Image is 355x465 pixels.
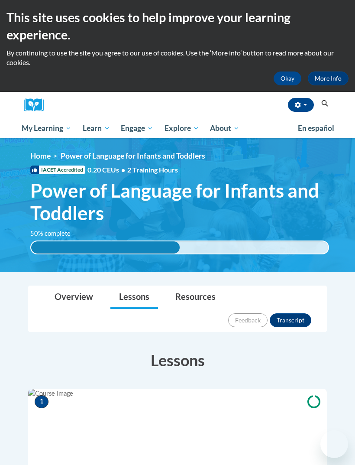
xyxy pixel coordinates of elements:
[228,313,268,327] button: Feedback
[87,165,127,175] span: 0.20 CEUs
[24,98,50,112] a: Cox Campus
[121,166,125,174] span: •
[83,123,110,133] span: Learn
[35,395,48,408] span: 1
[6,48,349,67] p: By continuing to use the site you agree to our use of cookies. Use the ‘More info’ button to read...
[31,241,180,254] div: 50% complete
[61,151,205,160] span: Power of Language for Infants and Toddlers
[28,349,327,371] h3: Lessons
[115,118,159,138] a: Engage
[30,229,80,238] label: 50% complete
[205,118,245,138] a: About
[288,98,314,112] button: Account Settings
[167,286,224,309] a: Resources
[46,286,102,309] a: Overview
[30,179,329,225] span: Power of Language for Infants and Toddlers
[22,123,71,133] span: My Learning
[24,98,50,112] img: Logo brand
[165,123,199,133] span: Explore
[30,166,85,174] span: IACET Accredited
[30,151,51,160] a: Home
[308,72,349,85] a: More Info
[270,313,311,327] button: Transcript
[318,98,331,109] button: Search
[159,118,205,138] a: Explore
[298,124,334,133] span: En español
[6,9,349,44] h2: This site uses cookies to help improve your learning experience.
[121,123,153,133] span: Engage
[127,166,178,174] span: 2 Training Hours
[110,286,158,309] a: Lessons
[274,72,301,85] button: Okay
[292,119,340,137] a: En español
[210,123,239,133] span: About
[16,118,77,138] a: My Learning
[77,118,116,138] a: Learn
[320,430,348,458] iframe: Button to launch messaging window
[15,118,340,138] div: Main menu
